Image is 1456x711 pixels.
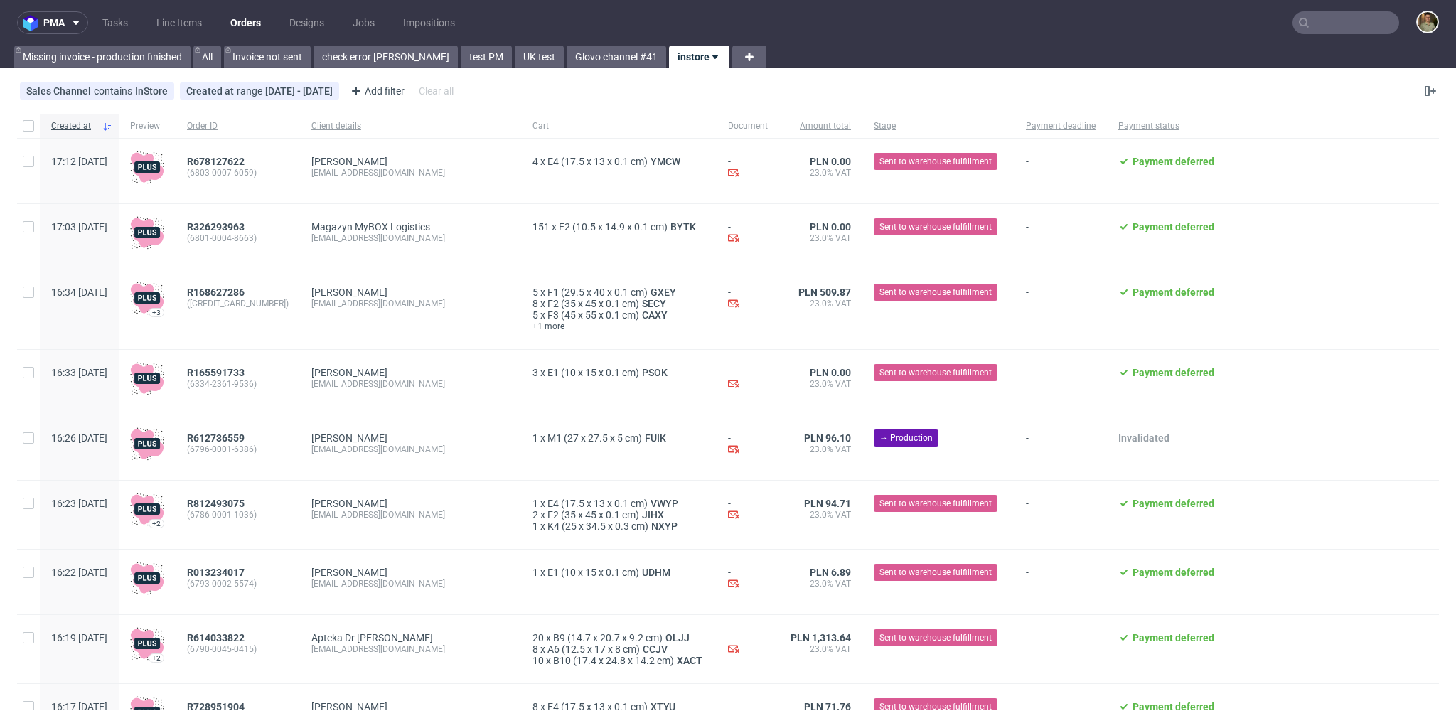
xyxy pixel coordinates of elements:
[879,286,992,299] span: Sent to warehouse fulfillment
[879,631,992,644] span: Sent to warehouse fulfillment
[648,520,680,532] a: NXYP
[532,655,705,666] div: x
[187,156,247,167] a: R678127622
[130,215,164,250] img: plus-icon.676465ae8f3a83198b3f.png
[51,367,107,378] span: 16:33 [DATE]
[532,643,705,655] div: x
[791,509,851,520] span: 23.0% VAT
[532,643,538,655] span: 8
[648,498,681,509] a: VWYP
[311,378,510,390] div: [EMAIL_ADDRESS][DOMAIN_NAME]
[532,298,538,309] span: 8
[1133,567,1214,578] span: Payment deferred
[810,156,851,167] span: PLN 0.00
[879,566,992,579] span: Sent to warehouse fulfillment
[532,298,705,309] div: x
[187,221,245,232] span: R326293963
[51,567,107,578] span: 16:22 [DATE]
[51,156,107,167] span: 17:12 [DATE]
[532,567,538,578] span: 1
[532,309,705,321] div: x
[26,85,94,97] span: Sales Channel
[728,632,768,657] div: -
[639,309,670,321] a: CAXY
[1133,498,1214,509] span: Payment deferred
[130,561,164,595] img: plus-icon.676465ae8f3a83198b3f.png
[51,120,96,132] span: Created at
[559,221,668,232] span: E2 (10.5 x 14.9 x 0.1 cm)
[311,221,430,232] a: Magazyn MyBOX Logistics
[532,221,550,232] span: 151
[311,232,510,244] div: [EMAIL_ADDRESS][DOMAIN_NAME]
[187,509,289,520] span: (6786-0001-1036)
[152,654,161,662] div: +2
[152,309,161,316] div: +3
[344,11,383,34] a: Jobs
[532,321,705,332] a: +1 more
[532,432,705,444] div: x
[130,361,164,395] img: plus-icon.676465ae8f3a83198b3f.png
[728,156,768,181] div: -
[1118,432,1169,444] span: Invalidated
[311,120,510,132] span: Client details
[874,120,1003,132] span: Stage
[311,578,510,589] div: [EMAIL_ADDRESS][DOMAIN_NAME]
[187,567,247,578] a: R013234017
[532,632,544,643] span: 20
[639,298,669,309] span: SECY
[187,367,247,378] a: R165591733
[532,156,705,167] div: x
[314,46,458,68] a: check error [PERSON_NAME]
[1026,221,1096,252] span: -
[532,498,705,509] div: x
[311,432,387,444] a: [PERSON_NAME]
[791,444,851,455] span: 23.0% VAT
[639,367,670,378] a: PSOK
[311,632,433,643] a: Apteka Dr [PERSON_NAME]
[187,444,289,455] span: (6796-0001-6386)
[879,432,933,444] span: → Production
[640,643,670,655] span: CCJV
[532,509,538,520] span: 2
[532,287,705,298] div: x
[130,150,164,184] img: plus-icon.676465ae8f3a83198b3f.png
[1133,221,1214,232] span: Payment deferred
[547,367,639,378] span: E1 (10 x 15 x 0.1 cm)
[187,287,247,298] a: R168627286
[187,221,247,232] a: R326293963
[311,298,510,309] div: [EMAIL_ADDRESS][DOMAIN_NAME]
[639,509,667,520] span: JIHX
[94,11,136,34] a: Tasks
[51,432,107,444] span: 16:26 [DATE]
[674,655,705,666] a: XACT
[187,632,245,643] span: R614033822
[130,427,164,461] img: plus-icon.676465ae8f3a83198b3f.png
[311,509,510,520] div: [EMAIL_ADDRESS][DOMAIN_NAME]
[237,85,265,97] span: range
[810,367,851,378] span: PLN 0.00
[311,167,510,178] div: [EMAIL_ADDRESS][DOMAIN_NAME]
[791,232,851,244] span: 23.0% VAT
[728,432,768,457] div: -
[187,498,245,509] span: R812493075
[532,432,538,444] span: 1
[642,432,669,444] a: FUIK
[669,46,729,68] a: instore
[532,221,705,232] div: x
[51,498,107,509] span: 16:23 [DATE]
[879,497,992,510] span: Sent to warehouse fulfillment
[265,85,333,97] div: [DATE] - [DATE]
[193,46,221,68] a: All
[553,632,663,643] span: B9 (14.7 x 20.7 x 9.2 cm)
[311,498,387,509] a: [PERSON_NAME]
[187,287,245,298] span: R168627286
[663,632,692,643] span: OLJJ
[311,156,387,167] a: [PERSON_NAME]
[532,509,705,520] div: x
[791,632,851,643] span: PLN 1,313.64
[532,287,538,298] span: 5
